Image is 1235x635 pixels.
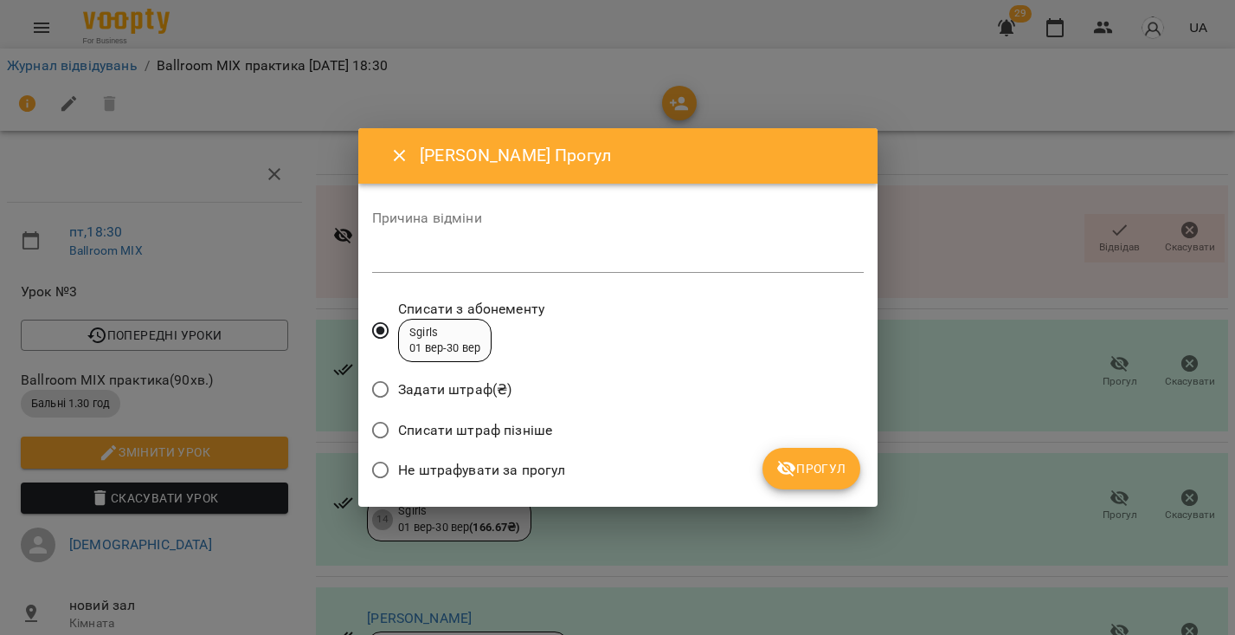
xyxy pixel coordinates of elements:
[398,379,511,400] span: Задати штраф(₴)
[762,448,860,489] button: Прогул
[379,135,421,177] button: Close
[372,211,864,225] label: Причина відміни
[776,458,846,479] span: Прогул
[398,420,552,441] span: Списати штраф пізніше
[398,299,544,320] span: Списати з абонементу
[409,325,480,357] div: Sgirls 01 вер - 30 вер
[398,460,565,481] span: Не штрафувати за прогул
[420,142,856,169] h6: [PERSON_NAME] Прогул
